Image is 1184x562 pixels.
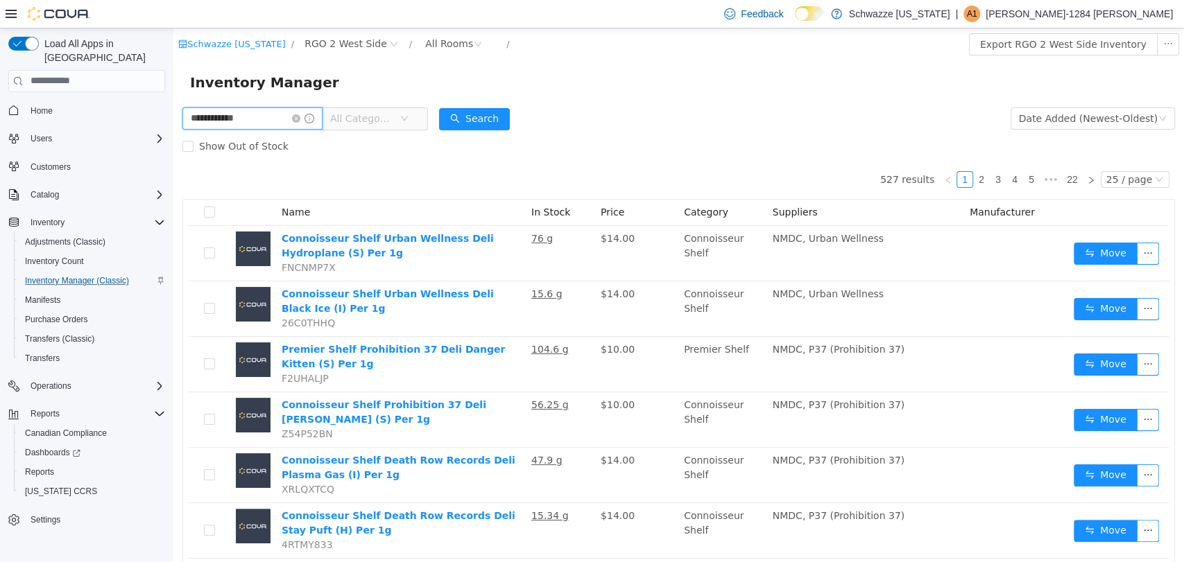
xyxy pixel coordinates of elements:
div: Andrew-1284 Grimm [963,6,980,22]
span: $14.00 [427,204,461,216]
button: Settings [3,509,171,529]
span: Users [31,133,52,144]
span: Inventory [25,214,165,231]
span: Customers [25,158,165,175]
button: icon: ellipsis [963,325,986,347]
img: Connoisseur Shelf Death Row Records Deli Plasma Gas (I) Per 1g placeholder [62,425,97,459]
a: icon: shopSchwazze [US_STATE] [5,10,112,21]
a: 22 [889,143,909,159]
span: Reports [25,466,54,477]
li: Next Page [909,143,926,159]
span: Purchase Orders [19,311,165,328]
span: Reports [31,408,60,419]
span: Catalog [31,189,59,200]
p: | [955,6,958,22]
span: Catalog [25,186,165,203]
span: FNCNMP7X [108,234,162,245]
li: Next 5 Pages [866,143,889,159]
span: Customers [31,161,71,173]
span: Suppliers [599,178,644,189]
button: icon: ellipsis [984,5,1006,27]
span: Dashboards [19,444,165,461]
span: $14.00 [427,426,461,437]
img: Connoisseur Shelf Urban Wellness Deli Black Ice (I) Per 1g placeholder [62,258,97,293]
a: Purchase Orders [19,311,94,328]
a: 5 [850,143,866,159]
li: 1 [783,143,800,159]
u: 76 g [358,204,379,216]
i: icon: close-circle [300,12,309,20]
span: F2UHALJP [108,344,155,355]
button: Inventory Count [14,252,171,271]
span: Inventory Count [25,256,84,267]
p: [PERSON_NAME]-1284 [PERSON_NAME] [986,6,1173,22]
span: Inventory [31,217,65,228]
a: Dashboards [19,444,86,461]
button: Reports [14,462,171,482]
button: Purchase Orders [14,310,171,329]
a: Dashboards [14,443,171,462]
button: Inventory Manager (Classic) [14,271,171,290]
button: Inventory [3,213,171,232]
button: icon: ellipsis [963,380,986,403]
span: Adjustments (Classic) [19,234,165,250]
button: Export RGO 2 West Side Inventory [796,5,984,27]
a: Manifests [19,292,66,308]
span: Adjustments (Classic) [25,236,105,247]
a: [US_STATE] CCRS [19,483,103,500]
span: Transfers [19,350,165,367]
button: icon: ellipsis [963,270,986,292]
a: Adjustments (Classic) [19,234,111,250]
button: icon: swapMove [900,325,964,347]
td: Connoisseur Shelf [505,253,594,308]
button: Manifests [14,290,171,310]
a: Connoisseur Shelf Death Row Records Deli Plasma Gas (I) Per 1g [108,426,342,452]
i: icon: down [981,147,990,157]
a: Connoisseur Shelf Urban Wellness Deli Black Ice (I) Per 1g [108,260,320,286]
a: Reports [19,464,60,480]
button: Inventory [25,214,70,231]
button: Transfers (Classic) [14,329,171,349]
img: Premier Shelf Prohibition 37 Deli Danger Kitten (S) Per 1g placeholder [62,314,97,349]
a: Connoisseur Shelf Prohibition 37 Deli [PERSON_NAME] (S) Per 1g [108,371,313,396]
button: Reports [3,404,171,423]
button: Canadian Compliance [14,423,171,443]
span: NMDC, Urban Wellness [599,204,710,216]
button: icon: ellipsis [963,214,986,236]
button: icon: swapMove [900,270,964,292]
span: NMDC, P37 (Prohibition 37) [599,482,731,493]
button: icon: swapMove [900,491,964,513]
input: Dark Mode [795,6,824,21]
td: Connoisseur Shelf [505,419,594,475]
div: All Rooms [252,5,300,26]
span: NMDC, P37 (Prohibition 37) [599,426,731,437]
button: Home [3,100,171,121]
span: Category [511,178,555,189]
span: Inventory Manager [17,43,174,65]
td: Premier Shelf [505,308,594,364]
a: Home [25,103,58,119]
a: Connoisseur Shelf Urban Wellness Deli Hydroplane (S) Per 1g [108,204,320,230]
span: Name [108,178,137,189]
td: Connoisseur Shelf [505,197,594,253]
span: NMDC, P37 (Prohibition 37) [599,371,731,382]
a: Transfers (Classic) [19,331,100,347]
u: 104.6 g [358,315,395,326]
span: Operations [31,380,71,392]
button: Operations [3,376,171,396]
i: icon: right [913,148,922,156]
i: icon: shop [5,11,14,20]
button: icon: swapMove [900,214,964,236]
img: Connoisseur Shelf Prohibition 37 Deli Margarita (S) Per 1g placeholder [62,369,97,404]
span: Home [25,102,165,119]
span: Canadian Compliance [25,428,107,439]
button: icon: swapMove [900,380,964,403]
li: 22 [889,143,909,159]
button: Catalog [25,186,65,203]
span: XRLQXTCQ [108,455,161,466]
li: 5 [850,143,866,159]
span: Inventory Count [19,253,165,270]
div: 25 / page [933,143,979,159]
li: Previous Page [766,143,783,159]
